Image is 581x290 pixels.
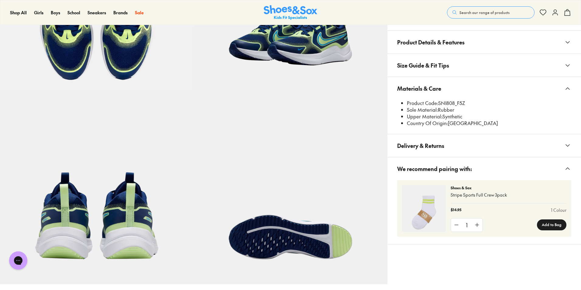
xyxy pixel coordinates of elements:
div: 1 [462,218,472,232]
button: Search our range of products [447,6,535,19]
span: Sole Material: [407,106,438,113]
li: SNI808_F5Z [407,100,571,107]
a: Girls [34,9,43,16]
span: Size Guide & Fit Tips [397,56,449,74]
p: Shoes & Sox [451,185,566,190]
a: Shoes & Sox [264,5,317,20]
a: Brands [113,9,128,16]
span: Upper Material: [407,113,442,120]
span: We recommend pairing with: [397,160,472,178]
span: Product Code: [407,100,438,106]
span: Materials & Care [397,79,441,97]
li: [GEOGRAPHIC_DATA] [407,120,571,127]
p: Stripe Sports Full Crew 3pack [451,192,566,198]
a: 1 Colour [551,207,566,213]
button: Delivery & Returns [387,134,581,157]
iframe: Gorgias live chat messenger [6,249,30,272]
a: School [67,9,80,16]
button: Add to Bag [537,219,566,230]
button: Size Guide & Fit Tips [387,54,581,77]
a: Sneakers [88,9,106,16]
li: Rubber [407,107,571,113]
button: Product Details & Features [387,31,581,54]
span: Delivery & Returns [397,137,444,155]
span: Product Details & Features [397,33,465,51]
a: Boys [51,9,60,16]
img: 9-552075_1 [194,90,387,284]
p: $14.95 [451,207,461,213]
button: Materials & Care [387,77,581,100]
button: We recommend pairing with: [387,157,581,180]
a: Shop All [10,9,27,16]
span: Country Of Origin: [407,120,448,126]
a: Sale [135,9,144,16]
img: SNS_Logo_Responsive.svg [264,5,317,20]
img: 4-493186_1 [402,185,446,232]
li: Synthetic [407,113,571,120]
span: Search our range of products [459,10,510,15]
